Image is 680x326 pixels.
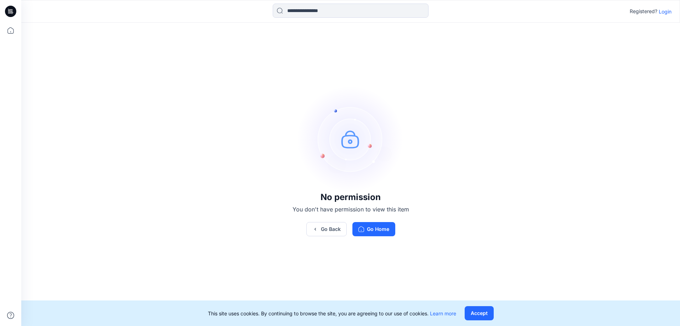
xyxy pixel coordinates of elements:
p: Login [659,8,671,15]
img: no-perm.svg [297,86,404,192]
p: You don't have permission to view this item [293,205,409,214]
button: Go Back [306,222,347,236]
p: Registered? [630,7,657,16]
button: Accept [465,306,494,320]
a: Learn more [430,310,456,316]
p: This site uses cookies. By continuing to browse the site, you are agreeing to our use of cookies. [208,310,456,317]
button: Go Home [352,222,395,236]
h3: No permission [293,192,409,202]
